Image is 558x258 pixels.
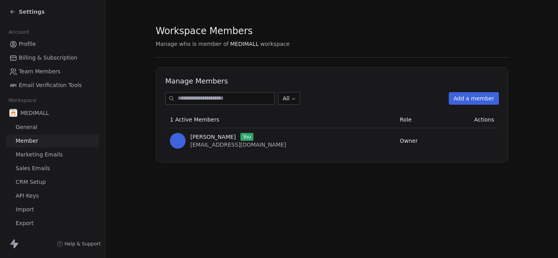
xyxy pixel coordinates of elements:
[230,40,259,48] span: MEDIMALL
[16,192,39,200] span: API Keys
[16,205,34,214] span: Import
[6,217,99,230] a: Export
[19,54,78,62] span: Billing & Subscription
[240,133,253,141] span: You
[165,76,499,86] h1: Manage Members
[170,116,219,123] span: 1 Active Members
[65,241,101,247] span: Help & Support
[474,116,494,123] span: Actions
[16,219,34,227] span: Export
[6,51,99,64] a: Billing & Subscription
[6,79,99,92] a: Email Verification Tools
[20,109,49,117] span: MEDIMALL
[19,40,36,48] span: Profile
[190,133,236,141] span: [PERSON_NAME]
[190,142,286,148] span: [EMAIL_ADDRESS][DOMAIN_NAME]
[6,121,99,134] a: General
[16,151,63,159] span: Marketing Emails
[19,67,60,76] span: Team Members
[16,178,46,186] span: CRM Setup
[19,8,45,16] span: Settings
[449,92,499,105] button: Add a member
[16,123,37,131] span: General
[6,38,99,51] a: Profile
[399,116,411,123] span: Role
[6,148,99,161] a: Marketing Emails
[5,26,33,38] span: Account
[6,65,99,78] a: Team Members
[57,241,101,247] a: Help & Support
[5,94,40,106] span: Workspace
[260,40,290,48] span: workspace
[399,138,417,144] span: Owner
[6,134,99,147] a: Member
[9,109,17,117] img: Medimall%20logo%20(2).1.jpg
[9,8,45,16] a: Settings
[156,25,253,37] span: Workspace Members
[6,176,99,189] a: CRM Setup
[6,203,99,216] a: Import
[6,189,99,202] a: API Keys
[156,40,229,48] span: Manage who is member of
[16,137,38,145] span: Member
[16,164,50,173] span: Sales Emails
[6,162,99,175] a: Sales Emails
[19,81,82,89] span: Email Verification Tools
